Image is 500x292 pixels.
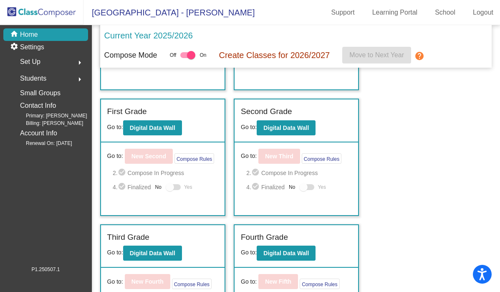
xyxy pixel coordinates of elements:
[428,6,462,19] a: School
[174,153,214,164] button: Compose Rules
[75,74,85,84] mat-icon: arrow_right
[246,168,352,178] span: 2. Compose In Progress
[414,51,424,61] mat-icon: help
[265,278,291,285] b: New Fifth
[289,183,295,191] span: No
[241,277,257,286] span: Go to:
[349,51,404,58] span: Move to Next Year
[199,51,206,59] span: On
[104,50,157,61] p: Compose Mode
[366,6,424,19] a: Learning Portal
[20,87,61,99] p: Small Groups
[302,153,341,164] button: Compose Rules
[113,168,218,178] span: 2. Compose In Progress
[10,42,20,52] mat-icon: settings
[130,124,175,131] b: Digital Data Wall
[241,106,292,118] label: Second Grade
[219,49,330,61] p: Create Classes for 2026/2027
[107,152,123,160] span: Go to:
[170,51,177,59] span: Off
[251,168,261,178] mat-icon: check_circle
[318,182,326,192] span: Yes
[241,249,257,256] span: Go to:
[241,152,257,160] span: Go to:
[257,120,316,135] button: Digital Data Wall
[13,119,83,127] span: Billing: [PERSON_NAME]
[265,153,293,160] b: New Third
[20,30,38,40] p: Home
[131,153,166,160] b: New Second
[155,183,162,191] span: No
[118,182,128,192] mat-icon: check_circle
[20,100,56,112] p: Contact Info
[257,246,316,261] button: Digital Data Wall
[75,58,85,68] mat-icon: arrow_right
[13,140,72,147] span: Renewal On: [DATE]
[172,279,212,289] button: Compose Rules
[107,249,123,256] span: Go to:
[20,127,57,139] p: Account Info
[20,42,44,52] p: Settings
[107,106,147,118] label: First Grade
[125,149,173,164] button: New Second
[125,274,170,289] button: New Fourth
[107,231,149,244] label: Third Grade
[107,124,123,130] span: Go to:
[325,6,361,19] a: Support
[83,6,255,19] span: [GEOGRAPHIC_DATA] - [PERSON_NAME]
[107,277,123,286] span: Go to:
[251,182,261,192] mat-icon: check_circle
[118,168,128,178] mat-icon: check_circle
[263,124,309,131] b: Digital Data Wall
[342,47,411,63] button: Move to Next Year
[20,73,46,84] span: Students
[258,149,300,164] button: New Third
[241,124,257,130] span: Go to:
[123,246,182,261] button: Digital Data Wall
[104,29,193,42] p: Current Year 2025/2026
[466,6,500,19] a: Logout
[130,250,175,256] b: Digital Data Wall
[258,274,298,289] button: New Fifth
[131,278,164,285] b: New Fourth
[123,120,182,135] button: Digital Data Wall
[113,182,151,192] span: 4. Finalized
[246,182,285,192] span: 4. Finalized
[300,279,339,289] button: Compose Rules
[241,231,288,244] label: Fourth Grade
[184,182,192,192] span: Yes
[263,250,309,256] b: Digital Data Wall
[10,30,20,40] mat-icon: home
[13,112,87,119] span: Primary: [PERSON_NAME]
[20,56,40,68] span: Set Up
